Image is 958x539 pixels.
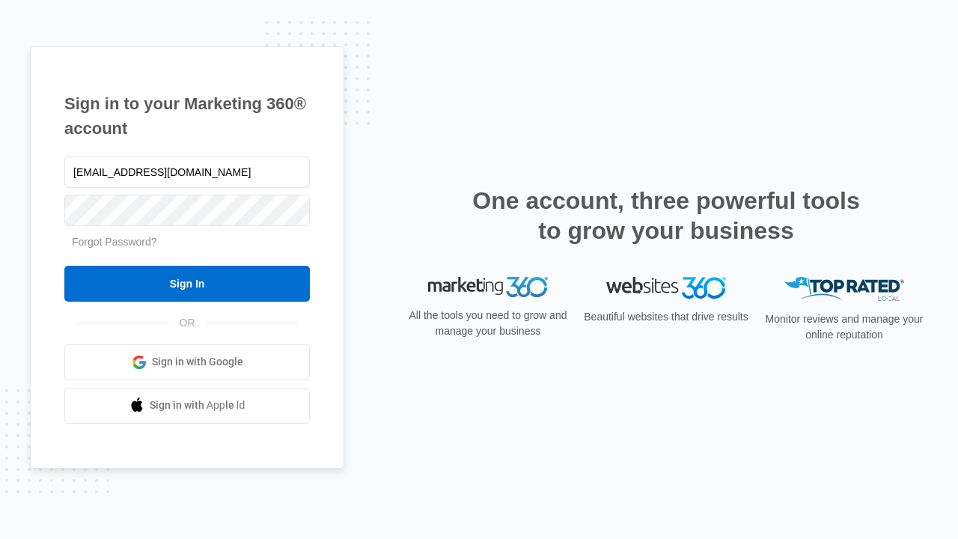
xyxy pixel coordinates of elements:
[150,398,245,413] span: Sign in with Apple Id
[428,277,548,298] img: Marketing 360
[169,315,206,331] span: OR
[64,266,310,302] input: Sign In
[64,388,310,424] a: Sign in with Apple Id
[760,311,928,343] p: Monitor reviews and manage your online reputation
[582,309,750,325] p: Beautiful websites that drive results
[404,308,572,339] p: All the tools you need to grow and manage your business
[152,354,243,370] span: Sign in with Google
[64,344,310,380] a: Sign in with Google
[72,236,157,248] a: Forgot Password?
[784,277,904,302] img: Top Rated Local
[64,156,310,188] input: Email
[468,186,864,246] h2: One account, three powerful tools to grow your business
[606,277,726,299] img: Websites 360
[64,91,310,141] h1: Sign in to your Marketing 360® account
